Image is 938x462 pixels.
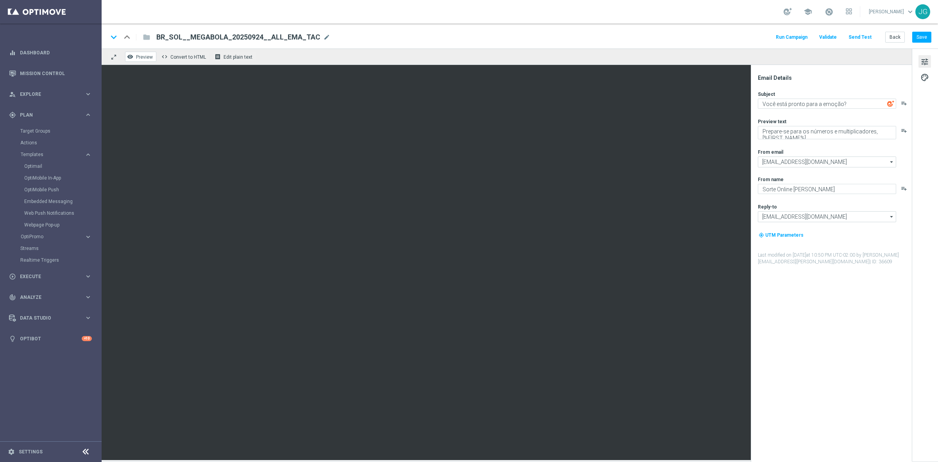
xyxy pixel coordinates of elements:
[9,111,84,119] div: Plan
[170,54,206,60] span: Convert to HTML
[758,74,911,81] div: Email Details
[323,34,330,41] span: mode_edit
[24,219,101,231] div: Webpage Pop-up
[24,160,101,172] div: Optimail
[765,232,804,238] span: UTM Parameters
[24,163,81,169] a: Optimail
[24,198,81,205] a: Embedded Messaging
[9,91,84,98] div: Explore
[9,273,84,280] div: Execute
[9,336,92,342] div: lightbulb Optibot +10
[20,231,101,243] div: OptiPromo
[20,149,101,231] div: Templates
[20,151,92,158] button: Templates keyboard_arrow_right
[9,112,92,118] button: gps_fixed Plan keyboard_arrow_right
[920,57,929,67] span: tune
[84,273,92,280] i: keyboard_arrow_right
[8,448,15,455] i: settings
[758,156,896,167] input: Select
[20,257,81,263] a: Realtime Triggers
[901,100,907,106] button: playlist_add
[20,295,84,300] span: Analyze
[758,91,775,97] label: Subject
[19,449,43,454] a: Settings
[868,6,915,18] a: [PERSON_NAME]keyboard_arrow_down
[20,140,81,146] a: Actions
[906,7,915,16] span: keyboard_arrow_down
[20,92,84,97] span: Explore
[918,55,931,68] button: tune
[24,196,101,207] div: Embedded Messaging
[224,54,252,60] span: Edit plain text
[9,273,92,280] button: play_circle_outline Execute keyboard_arrow_right
[870,259,892,264] span: | ID: 36609
[20,245,81,252] a: Streams
[20,274,84,279] span: Execute
[108,31,120,43] i: keyboard_arrow_down
[888,212,896,222] i: arrow_drop_down
[758,252,911,265] label: Last modified on [DATE] at 10:50 PM UTC-02:00 by [PERSON_NAME][EMAIL_ADDRESS][PERSON_NAME][DOMAIN...
[24,172,101,184] div: OptiMobile In-App
[9,294,16,301] i: track_changes
[20,128,81,134] a: Target Groups
[20,63,92,84] a: Mission Control
[758,119,786,125] label: Preview text
[915,4,930,19] div: JG
[901,185,907,192] button: playlist_add
[20,316,84,320] span: Data Studio
[9,50,92,56] button: equalizer Dashboard
[20,125,101,137] div: Target Groups
[9,315,92,321] button: Data Studio keyboard_arrow_right
[758,176,784,183] label: From name
[20,234,92,240] button: OptiPromo keyboard_arrow_right
[161,54,168,60] span: code
[9,49,16,56] i: equalizer
[20,137,101,149] div: Actions
[20,254,101,266] div: Realtime Triggers
[127,54,133,60] i: remove_red_eye
[847,32,873,43] button: Send Test
[84,293,92,301] i: keyboard_arrow_right
[159,52,209,62] button: code Convert to HTML
[21,152,77,157] span: Templates
[912,32,931,43] button: Save
[24,207,101,219] div: Web Push Notifications
[888,157,896,167] i: arrow_drop_down
[84,90,92,98] i: keyboard_arrow_right
[9,273,16,280] i: play_circle_outline
[9,294,92,300] button: track_changes Analyze keyboard_arrow_right
[920,72,929,83] span: palette
[9,335,16,342] i: lightbulb
[9,91,16,98] i: person_search
[758,211,896,222] input: Select
[9,91,92,97] button: person_search Explore keyboard_arrow_right
[82,336,92,341] div: +10
[84,233,92,241] i: keyboard_arrow_right
[9,70,92,77] button: Mission Control
[213,52,256,62] button: receipt Edit plain text
[9,328,92,349] div: Optibot
[84,314,92,322] i: keyboard_arrow_right
[758,231,804,239] button: my_location UTM Parameters
[9,111,16,119] i: gps_fixed
[759,232,764,238] i: my_location
[21,234,84,239] div: OptiPromo
[20,42,92,63] a: Dashboard
[84,111,92,119] i: keyboard_arrow_right
[84,151,92,158] i: keyboard_arrow_right
[215,54,221,60] i: receipt
[775,32,809,43] button: Run Campaign
[901,128,907,134] button: playlist_add
[24,187,81,193] a: OptiMobile Push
